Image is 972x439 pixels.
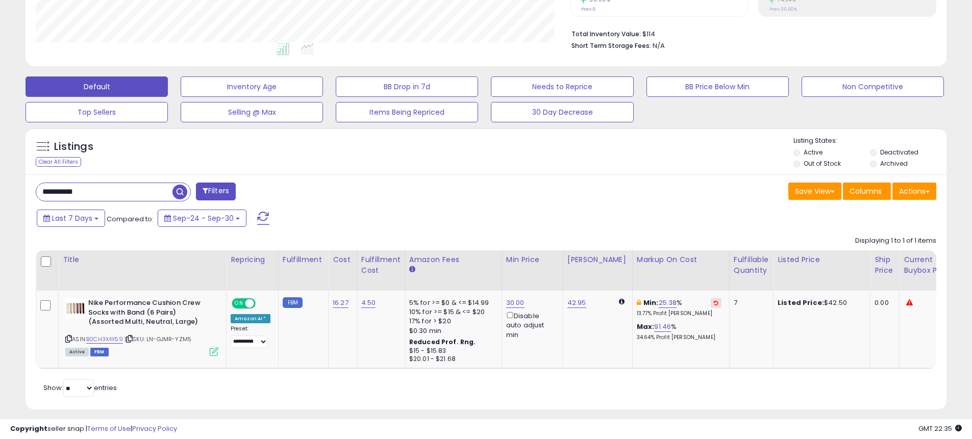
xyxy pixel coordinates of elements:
p: Listing States: [793,136,946,146]
button: Actions [892,183,936,200]
b: Listed Price: [778,298,824,307]
span: 2025-10-8 22:35 GMT [918,424,962,433]
small: Amazon Fees. [409,265,415,274]
div: [PERSON_NAME] [567,254,628,265]
button: Inventory Age [181,76,323,97]
div: Listed Price [778,254,866,265]
div: 17% for > $20 [409,317,494,326]
div: % [637,298,721,317]
div: Displaying 1 to 1 of 1 items [855,236,936,246]
b: Max: [637,322,655,331]
span: OFF [254,299,270,308]
button: BB Price Below Min [646,76,789,97]
span: Last 7 Days [52,213,92,223]
a: Privacy Policy [132,424,177,433]
div: Disable auto adjust min [506,310,555,340]
div: 10% for >= $15 & <= $20 [409,307,494,317]
div: Preset: [231,325,270,348]
span: All listings currently available for purchase on Amazon [65,348,89,356]
button: Sep-24 - Sep-30 [158,210,246,227]
button: Last 7 Days [37,210,105,227]
button: Top Sellers [26,102,168,122]
img: 41P6goVMHNL._SL40_.jpg [65,298,86,319]
div: Markup on Cost [637,254,725,265]
div: Clear All Filters [36,157,81,167]
b: Nike Performance Cushion Crew Socks with Band (6 Pairs) (Assorted Multi, Neutral, Large) [88,298,212,329]
small: FBM [283,297,303,308]
span: Show: entries [43,383,117,393]
a: 4.50 [361,298,376,308]
label: Active [804,148,823,157]
p: 13.77% Profit [PERSON_NAME] [637,310,721,317]
div: Cost [333,254,353,265]
div: seller snap | | [10,424,177,434]
button: Default [26,76,168,97]
button: Selling @ Max [181,102,323,122]
div: Amazon AI * [231,314,270,323]
div: Fulfillment Cost [361,254,401,276]
small: Prev: 36.60% [769,6,797,12]
th: The percentage added to the cost of goods (COGS) that forms the calculator for Min & Max prices. [632,250,729,291]
div: $20.01 - $21.68 [409,355,494,364]
span: Sep-24 - Sep-30 [173,213,234,223]
button: Columns [843,183,891,200]
strong: Copyright [10,424,47,433]
a: 42.95 [567,298,586,308]
a: B0CH3X4X59 [86,335,123,344]
span: ON [233,299,245,308]
a: Terms of Use [87,424,131,433]
small: Prev: 6 [581,6,595,12]
b: Total Inventory Value: [571,30,641,38]
button: Non Competitive [802,76,944,97]
div: Fulfillable Quantity [734,254,769,276]
button: Items Being Repriced [336,102,478,122]
label: Archived [880,159,908,168]
div: Current Buybox Price [904,254,956,276]
div: Repricing [231,254,274,265]
div: Title [63,254,222,265]
div: $15 - $15.83 [409,347,494,355]
div: $42.50 [778,298,862,307]
span: Columns [850,186,882,196]
span: N/A [653,41,665,50]
label: Out of Stock [804,159,841,168]
span: FBM [90,348,109,356]
li: $114 [571,27,929,39]
div: 0.00 [875,298,891,307]
div: Min Price [506,254,559,265]
button: BB Drop in 7d [336,76,478,97]
span: | SKU: LN-GJMR-YZM5 [124,335,191,343]
p: 34.64% Profit [PERSON_NAME] [637,334,721,341]
div: 5% for >= $0 & <= $14.99 [409,298,494,307]
button: Save View [788,183,841,200]
a: 16.27 [333,298,348,308]
div: $0.30 min [409,326,494,335]
div: ASIN: [65,298,218,355]
a: 30.00 [506,298,525,308]
label: Deactivated [880,148,918,157]
div: % [637,322,721,341]
span: Compared to: [107,214,154,224]
h5: Listings [54,140,93,154]
b: Min: [643,298,659,307]
a: 25.38 [659,298,677,308]
button: Needs to Reprice [491,76,633,97]
b: Reduced Prof. Rng. [409,338,476,346]
div: Ship Price [875,254,895,276]
div: 7 [734,298,765,307]
b: Short Term Storage Fees: [571,41,651,50]
div: Amazon Fees [409,254,497,265]
div: Fulfillment [283,254,324,265]
a: 91.46 [654,322,671,332]
button: 30 Day Decrease [491,102,633,122]
button: Filters [196,183,236,200]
